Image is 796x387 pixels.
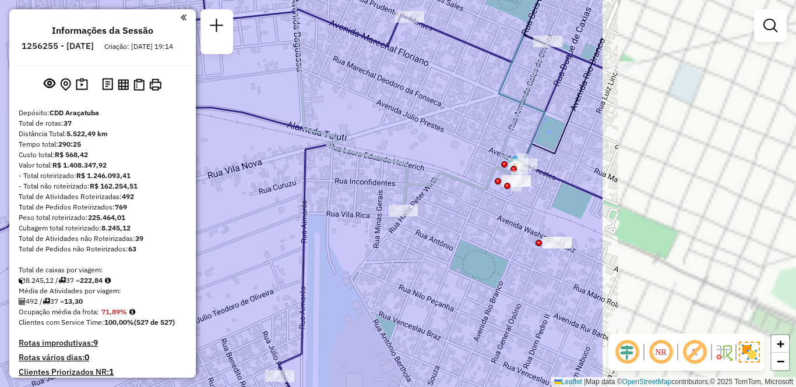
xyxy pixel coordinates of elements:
button: Painel de Sugestão [73,76,90,94]
a: Nova sessão e pesquisa [205,14,228,40]
button: Exibir sessão original [41,75,58,94]
div: 8.245,12 / 37 = [19,275,186,286]
h4: Rotas vários dias: [19,353,186,363]
div: Map data © contributors,© 2025 TomTom, Microsoft [551,377,796,387]
div: Valor total: [19,160,186,171]
i: Cubagem total roteirizado [19,277,26,284]
img: Exibir/Ocultar setores [739,342,760,363]
a: Clique aqui para minimizar o painel [181,10,186,24]
strong: 290:25 [58,140,81,148]
h4: Clientes Priorizados NR: [19,367,186,377]
div: Atividade não roteirizada - SOLANGE FERNANDES SO [543,237,572,248]
strong: 1 [109,367,114,377]
span: + [777,336,784,351]
strong: CDD Araçatuba [50,108,99,117]
strong: 492 [122,192,134,201]
strong: R$ 162.254,51 [90,182,138,190]
h4: Rotas improdutivas: [19,338,186,348]
a: Zoom in [772,335,789,353]
div: - Total roteirizado: [19,171,186,181]
span: | [584,378,586,386]
em: Média calculada utilizando a maior ocupação (%Peso ou %Cubagem) de cada rota da sessão. Rotas cro... [129,308,135,315]
div: Total de Pedidos não Roteirizados: [19,244,186,254]
strong: 9 [93,338,98,348]
i: Total de rotas [58,277,66,284]
div: Tempo total: [19,139,186,150]
img: GUARARAPES [508,155,523,170]
strong: 5.522,49 km [66,129,108,138]
div: 492 / 37 = [19,296,186,307]
div: Cubagem total roteirizado: [19,223,186,233]
div: Total de Atividades não Roteirizadas: [19,233,186,244]
div: Média de Atividades por viagem: [19,286,186,296]
i: Total de Atividades [19,298,26,305]
strong: R$ 1.408.347,92 [52,161,107,169]
span: − [777,354,784,368]
strong: R$ 568,42 [55,150,88,159]
strong: 0 [84,352,89,363]
strong: 100,00% [104,318,134,326]
i: Meta Caixas/viagem: 220,40 Diferença: 2,44 [105,277,111,284]
span: Ocupação média da frota: [19,307,99,316]
strong: 63 [128,244,136,253]
strong: 13,30 [64,297,83,306]
div: Total de Atividades Roteirizadas: [19,191,186,202]
div: - Total não roteirizado: [19,181,186,191]
img: Fluxo de ruas [714,343,733,361]
span: Clientes com Service Time: [19,318,104,326]
button: Visualizar relatório de Roteirização [115,76,131,92]
strong: 39 [135,234,143,243]
button: Imprimir Rotas [147,76,164,93]
strong: R$ 1.246.093,41 [76,171,131,180]
strong: 37 [64,119,72,127]
strong: (527 de 527) [134,318,175,326]
strong: 71,89% [101,307,127,316]
div: Total de caixas por viagem: [19,265,186,275]
strong: 225.464,01 [88,213,125,222]
strong: 222,84 [80,276,103,285]
div: Custo total: [19,150,186,160]
h6: 1256255 - [DATE] [22,41,94,51]
strong: 769 [115,203,127,211]
div: Total de Pedidos Roteirizados: [19,202,186,212]
button: Visualizar Romaneio [131,76,147,93]
a: OpenStreetMap [622,378,672,386]
button: Logs desbloquear sessão [100,76,115,94]
div: Total de rotas: [19,118,186,129]
i: Total de rotas [43,298,50,305]
span: Ocultar NR [647,338,675,366]
span: Exibir rótulo [681,338,709,366]
a: Leaflet [554,378,582,386]
div: Distância Total: [19,129,186,139]
div: Depósito: [19,108,186,118]
a: Zoom out [772,353,789,370]
button: Centralizar mapa no depósito ou ponto de apoio [58,76,73,94]
span: Ocultar deslocamento [613,338,641,366]
h4: Informações da Sessão [52,25,153,36]
strong: 8.245,12 [101,223,131,232]
div: Criação: [DATE] 19:14 [100,41,178,52]
div: Peso total roteirizado: [19,212,186,223]
a: Exibir filtros [759,14,782,37]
